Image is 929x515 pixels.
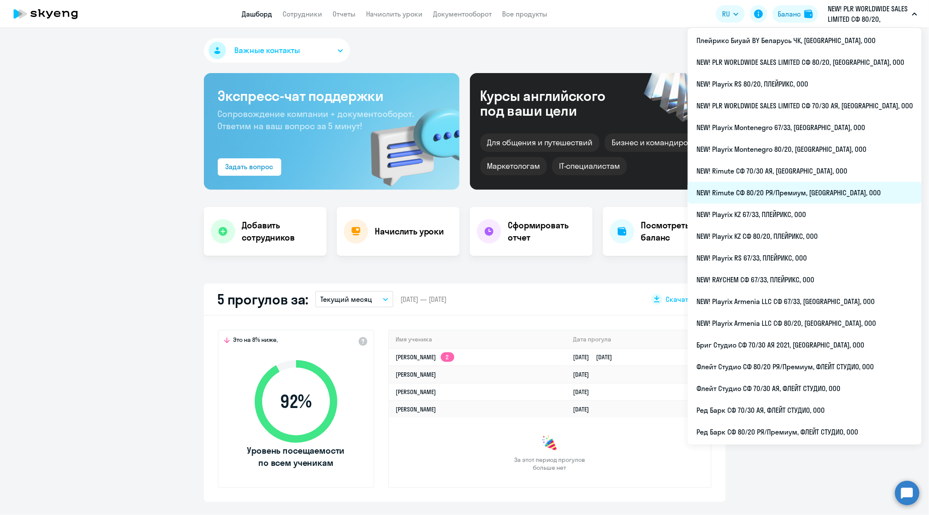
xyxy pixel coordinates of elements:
h2: 5 прогулов за: [218,291,309,308]
span: Важные контакты [235,45,300,56]
a: [DATE][DATE] [573,353,619,361]
div: Для общения и путешествий [480,134,600,152]
h4: Сформировать отчет [508,219,586,244]
th: Имя ученика [389,331,566,348]
ul: RU [688,28,922,445]
img: congrats [541,435,559,452]
a: [DATE] [573,388,596,396]
a: Сотрудники [283,10,323,18]
img: balance [804,10,813,18]
button: NEW! PLR WORLDWIDE SALES LIMITED СФ 80/20, [GEOGRAPHIC_DATA], ООО [823,3,922,24]
a: Документооборот [433,10,492,18]
button: Балансbalance [773,5,818,23]
th: Дата прогула [566,331,710,348]
p: Текущий месяц [320,294,372,304]
a: Начислить уроки [366,10,423,18]
div: Бизнес и командировки [605,134,708,152]
a: [PERSON_NAME]2 [396,353,454,361]
h3: Экспресс-чат поддержки [218,87,446,104]
div: Маркетологам [480,157,547,175]
span: Уровень посещаемости по всем ученикам [246,445,346,469]
a: [PERSON_NAME] [396,371,436,378]
a: Все продукты [503,10,548,18]
button: Важные контакты [204,38,350,63]
app-skyeng-badge: 2 [441,352,454,362]
a: Отчеты [333,10,356,18]
h4: Добавить сотрудников [242,219,320,244]
div: Задать вопрос [226,161,273,172]
a: [PERSON_NAME] [396,405,436,413]
img: bg-img [358,92,460,190]
a: Дашборд [242,10,273,18]
button: Текущий месяц [315,291,393,308]
h4: Начислить уроки [375,225,444,237]
a: [DATE] [573,405,596,413]
span: Сопровождение компании + документооборот. Ответим на ваш вопрос за 5 минут! [218,108,414,131]
span: Скачать отчет [666,294,712,304]
div: Курсы английского под ваши цели [480,88,629,118]
h4: Посмотреть баланс [641,219,719,244]
span: Это на 8% ниже, [233,336,278,346]
span: [DATE] — [DATE] [400,294,446,304]
a: [DATE] [573,371,596,378]
div: Баланс [778,9,801,19]
span: За этот период прогулов больше нет [513,456,586,472]
span: RU [722,9,730,19]
a: [PERSON_NAME] [396,388,436,396]
button: Задать вопрос [218,158,281,176]
p: NEW! PLR WORLDWIDE SALES LIMITED СФ 80/20, [GEOGRAPHIC_DATA], ООО [828,3,909,24]
div: IT-специалистам [552,157,627,175]
span: 92 % [246,391,346,412]
button: RU [716,5,745,23]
